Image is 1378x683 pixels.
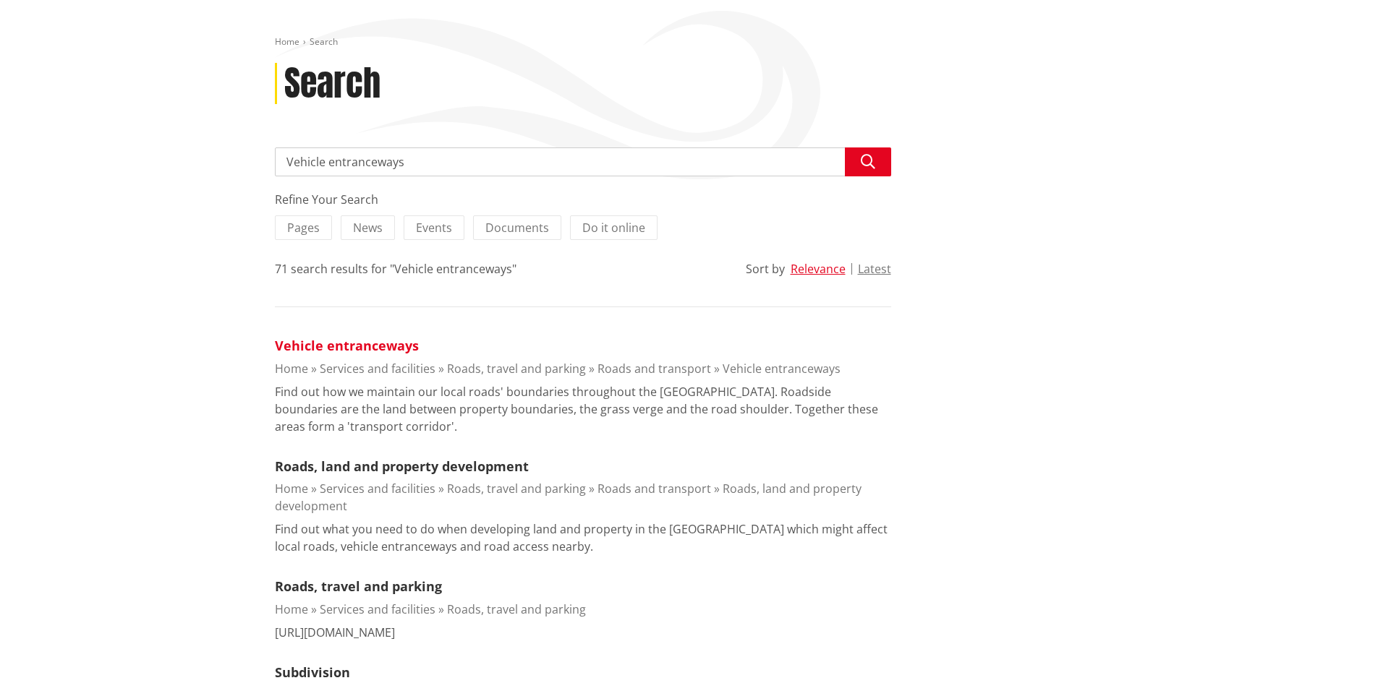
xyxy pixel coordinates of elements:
a: Roads, travel and parking [447,481,586,497]
a: Services and facilities [320,481,435,497]
a: Home [275,601,308,617]
a: Roads and transport [597,481,711,497]
a: Roads, travel and parking [447,361,586,377]
a: Home [275,361,308,377]
button: Relevance [791,262,846,275]
a: Vehicle entranceways [275,337,419,354]
p: Find out what you need to do when developing land and property in the [GEOGRAPHIC_DATA] which mig... [275,520,891,555]
a: Services and facilities [320,601,435,617]
div: Sort by [746,260,785,278]
span: Pages [287,220,320,236]
a: Roads and transport [597,361,711,377]
button: Latest [858,262,891,275]
a: Vehicle entranceways [723,361,841,377]
p: [URL][DOMAIN_NAME] [275,624,395,641]
h1: Search [284,63,380,105]
a: Roads, travel and parking [447,601,586,617]
div: 71 search results for "Vehicle entranceways" [275,260,516,278]
a: Subdivision [275,663,350,681]
a: Home [275,35,299,48]
input: Search input [275,147,891,176]
div: Refine Your Search [275,191,891,208]
a: Roads, land and property development [275,458,529,475]
a: Home [275,481,308,497]
a: Roads, land and property development [275,481,862,514]
span: Search [310,35,338,48]
span: Do it online [582,220,645,236]
span: News [353,220,383,236]
a: Roads, travel and parking [275,577,442,595]
p: Find out how we maintain our local roads' boundaries throughout the [GEOGRAPHIC_DATA]. Roadside b... [275,383,891,435]
a: Services and facilities [320,361,435,377]
span: Events [416,220,452,236]
nav: breadcrumb [275,36,1104,48]
span: Documents [485,220,549,236]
